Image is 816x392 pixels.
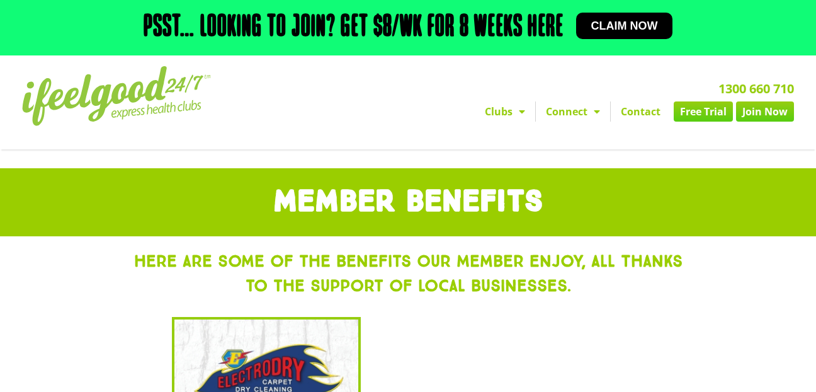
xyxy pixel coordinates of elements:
h3: Here Are Some of the Benefits Our Member Enjoy, All Thanks to the Support of Local Businesses. [131,249,685,298]
a: Claim now [576,13,673,39]
a: Join Now [736,101,794,122]
a: Clubs [475,101,535,122]
h1: MEMBER BENEFITS [6,187,810,217]
span: Claim now [591,20,658,32]
a: Contact [611,101,671,122]
h2: Psst… Looking to join? Get $8/wk for 8 weeks here [144,13,564,43]
nav: Menu [297,101,794,122]
a: Free Trial [674,101,733,122]
a: 1300 660 710 [718,80,794,97]
a: Connect [536,101,610,122]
